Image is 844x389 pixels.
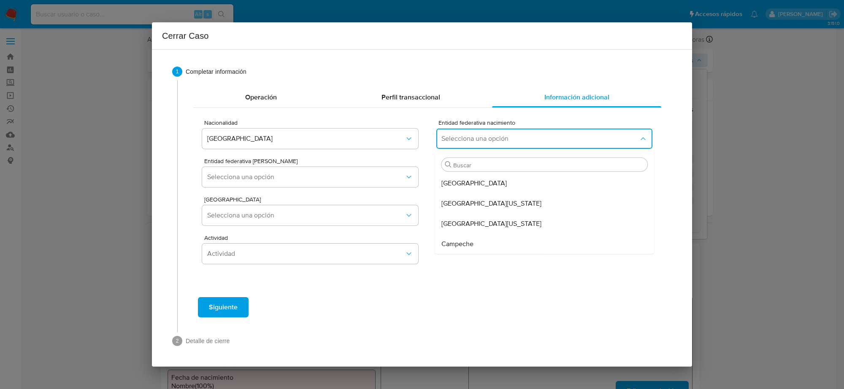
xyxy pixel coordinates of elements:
span: [GEOGRAPHIC_DATA][US_STATE] [441,220,541,228]
button: Siguiente [198,297,249,317]
span: Actividad [204,235,420,241]
div: complementary-information [193,87,661,107]
span: Actividad [207,249,405,258]
ul: Entidad federativa nacimiento [435,173,654,254]
button: [GEOGRAPHIC_DATA] [202,129,418,149]
span: Operación [245,92,277,102]
text: 2 [176,338,179,344]
h2: Cerrar Caso [162,29,682,43]
input: Buscar [453,161,644,169]
span: Perfil transaccional [381,92,440,102]
span: Selecciona una opción [207,211,405,220]
text: 1 [176,69,179,75]
span: Entidad federativa [PERSON_NAME] [204,158,420,164]
span: Entidad federativa nacimiento [438,120,655,126]
button: Actividad [202,244,418,264]
button: Selecciona una opción [202,167,418,187]
span: Campeche [441,240,473,248]
span: [GEOGRAPHIC_DATA] [441,179,507,188]
span: Selecciona una opción [207,173,405,181]
span: Nacionalidad [204,120,420,126]
span: Siguiente [209,298,238,317]
button: Selecciona una opción [202,205,418,225]
span: [GEOGRAPHIC_DATA][US_STATE] [441,199,541,208]
span: Información adicional [544,92,609,102]
span: Selecciona una opción [441,134,639,143]
span: Detalle de cierre [186,337,672,345]
span: [GEOGRAPHIC_DATA] [204,196,420,202]
button: Selecciona una opción [436,129,652,149]
span: [GEOGRAPHIC_DATA] [207,134,405,143]
span: Completar información [186,67,672,76]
